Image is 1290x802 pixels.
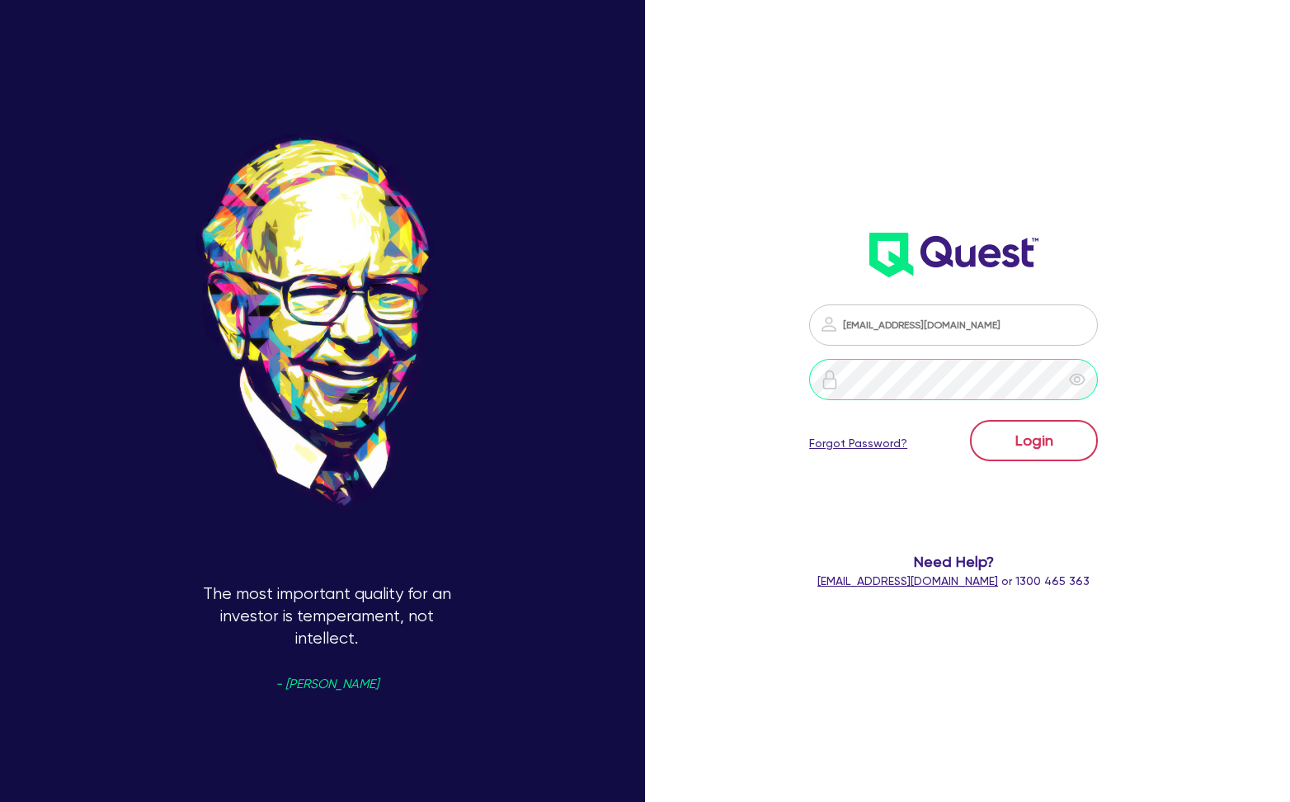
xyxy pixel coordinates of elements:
a: Forgot Password? [809,435,907,452]
span: or 1300 465 363 [817,574,1090,587]
span: eye [1069,371,1085,388]
a: [EMAIL_ADDRESS][DOMAIN_NAME] [817,574,998,587]
img: wH2k97JdezQIQAAAABJRU5ErkJggg== [869,233,1038,277]
img: icon-password [819,314,839,334]
input: Email address [809,304,1098,346]
span: - [PERSON_NAME] [275,678,379,691]
button: Login [970,420,1098,461]
span: Need Help? [786,550,1122,573]
img: icon-password [820,370,840,389]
